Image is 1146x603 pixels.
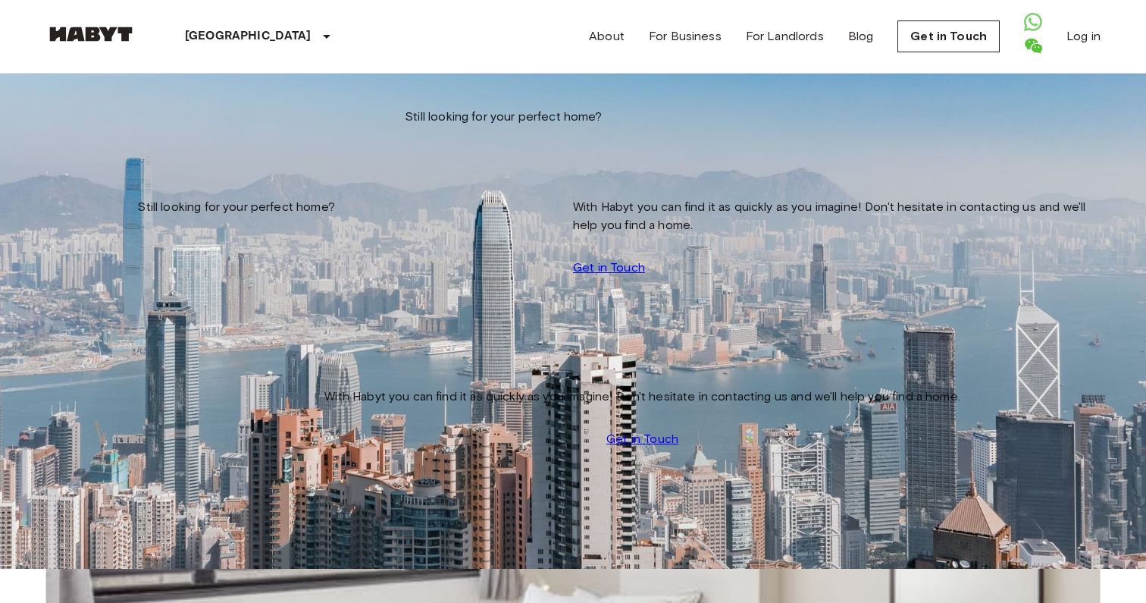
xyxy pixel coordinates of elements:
span: With Habyt you can find it as quickly as you imagine! Don't hesitate in contacting us and we'll h... [324,388,960,406]
a: Open WhatsApp [1024,20,1042,34]
a: Get in Touch [897,20,1000,52]
a: Get in Touch [606,430,678,448]
img: Habyt [45,27,136,42]
a: Blog [848,27,874,46]
a: For Landlords [746,27,824,46]
a: About [589,27,625,46]
p: [GEOGRAPHIC_DATA] [185,27,312,46]
span: Still looking for your perfect home? [405,108,602,126]
a: Log in [1066,27,1101,46]
a: For Business [649,27,722,46]
a: Open WeChat [1024,43,1042,58]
